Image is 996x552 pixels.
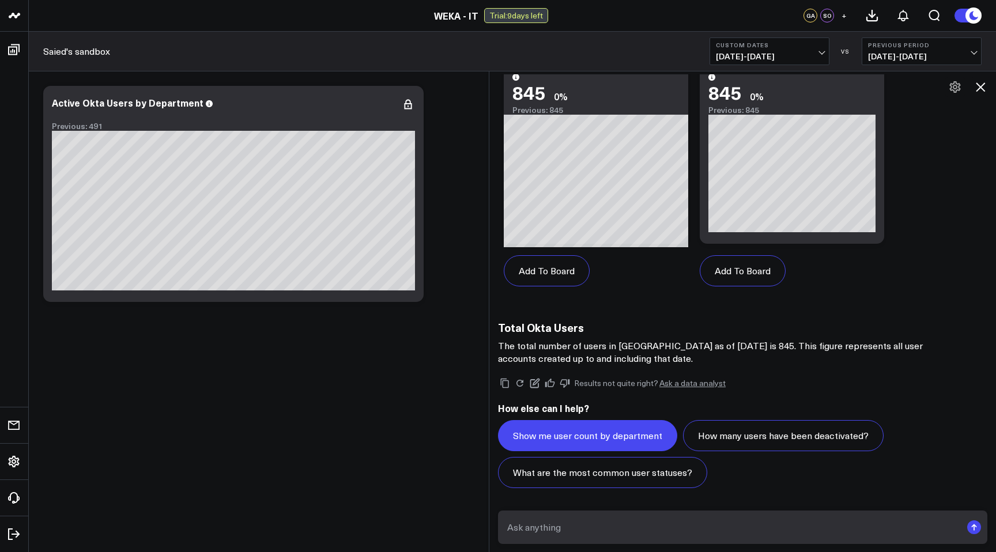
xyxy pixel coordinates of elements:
[835,48,856,55] div: VS
[842,12,847,20] span: +
[868,41,975,48] b: Previous Period
[837,9,851,22] button: +
[708,105,876,115] div: Previous: 845
[683,420,884,451] button: How many users have been deactivated?
[659,379,726,387] a: Ask a data analyst
[710,37,829,65] button: Custom Dates[DATE]-[DATE]
[868,52,975,61] span: [DATE] - [DATE]
[498,420,677,451] button: Show me user count by department
[803,9,817,22] div: GA
[716,52,823,61] span: [DATE] - [DATE]
[700,255,786,286] button: Add To Board
[750,90,764,103] div: 0%
[43,45,110,58] a: Saied's sandbox
[716,41,823,48] b: Custom Dates
[434,9,478,22] a: WEKA - IT
[862,37,982,65] button: Previous Period[DATE]-[DATE]
[498,339,959,365] p: The total number of users in [GEOGRAPHIC_DATA] as of [DATE] is 845. This figure represents all us...
[504,255,590,286] button: Add To Board
[498,457,707,488] button: What are the most common user statuses?
[708,82,741,103] div: 845
[498,376,512,390] button: Copy
[498,402,987,414] h2: How else can I help?
[512,82,545,103] div: 845
[512,105,680,115] div: Previous: 845
[52,122,415,131] div: Previous: 491
[554,90,568,103] div: 0%
[574,377,658,388] span: Results not quite right?
[484,8,548,23] div: Trial: 9 days left
[498,321,959,334] h3: Total Okta Users
[820,9,834,22] div: SO
[52,96,203,109] div: Active Okta Users by Department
